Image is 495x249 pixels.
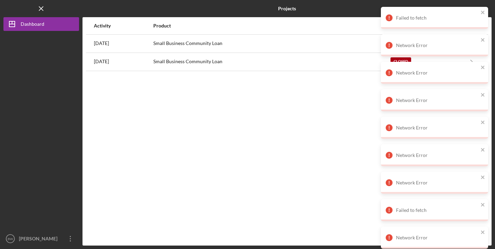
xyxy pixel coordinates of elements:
[21,17,44,33] div: Dashboard
[481,174,485,181] button: close
[481,92,485,99] button: close
[278,6,296,11] b: Projects
[396,43,478,48] div: Network Error
[481,147,485,154] button: close
[481,65,485,71] button: close
[396,207,478,213] div: Failed to fetch
[481,202,485,208] button: close
[8,237,13,241] text: BW
[481,37,485,44] button: close
[17,232,62,247] div: [PERSON_NAME]
[396,180,478,185] div: Network Error
[153,53,390,70] div: Small Business Community Loan
[94,23,153,29] div: Activity
[481,10,485,16] button: close
[396,70,478,76] div: Network Error
[153,35,390,52] div: Small Business Community Loan
[396,15,478,21] div: Failed to fetch
[153,23,390,29] div: Product
[3,232,79,246] button: BW[PERSON_NAME]
[481,120,485,126] button: close
[396,152,478,158] div: Network Error
[396,235,478,240] div: Network Error
[396,98,478,103] div: Network Error
[3,17,79,31] button: Dashboard
[94,59,109,64] time: 2025-06-16 20:27
[396,125,478,131] div: Network Error
[481,229,485,236] button: close
[94,41,109,46] time: 2025-08-25 18:27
